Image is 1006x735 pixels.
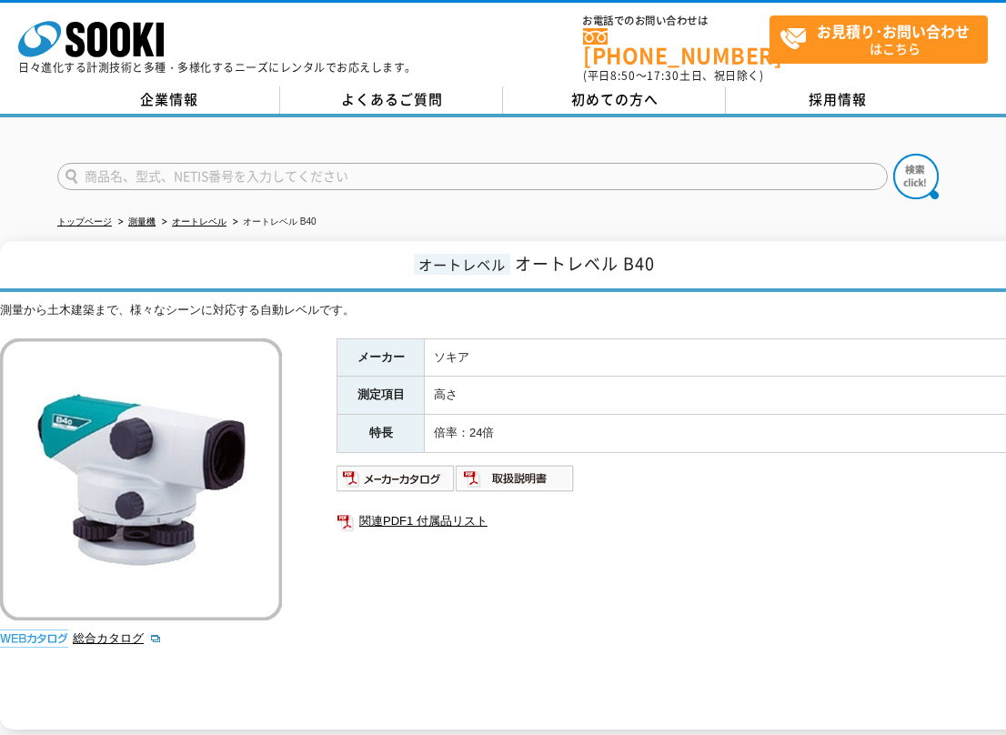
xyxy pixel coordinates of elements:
span: オートレベル B40 [515,251,655,276]
span: はこちら [780,16,987,62]
span: 初めての方へ [571,89,659,109]
a: [PHONE_NUMBER] [583,28,770,65]
a: 初めての方へ [503,86,726,114]
input: 商品名、型式、NETIS番号を入力してください [57,163,888,190]
th: 測定項目 [337,377,425,415]
a: お見積り･お問い合わせはこちら [770,15,988,64]
a: オートレベル [172,216,226,227]
img: btn_search.png [893,154,939,199]
span: (平日 ～ 土日、祝日除く) [583,67,763,84]
img: メーカーカタログ [337,464,456,493]
span: 17:30 [647,67,679,84]
a: 採用情報 [726,86,949,114]
a: メーカーカタログ [337,476,456,489]
th: 特長 [337,415,425,453]
a: 総合カタログ [73,631,162,645]
p: 日々進化する計測技術と多種・多様化するニーズにレンタルでお応えします。 [18,62,417,73]
strong: お見積り･お問い合わせ [817,20,970,42]
th: メーカー [337,338,425,377]
a: よくあるご質問 [280,86,503,114]
img: 取扱説明書 [456,464,575,493]
span: オートレベル [414,254,510,275]
a: 取扱説明書 [456,476,575,489]
a: 企業情報 [57,86,280,114]
span: お電話でのお問い合わせは [583,15,770,26]
a: 測量機 [128,216,156,227]
span: 8:50 [610,67,636,84]
a: トップページ [57,216,112,227]
li: オートレベル B40 [229,213,317,232]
